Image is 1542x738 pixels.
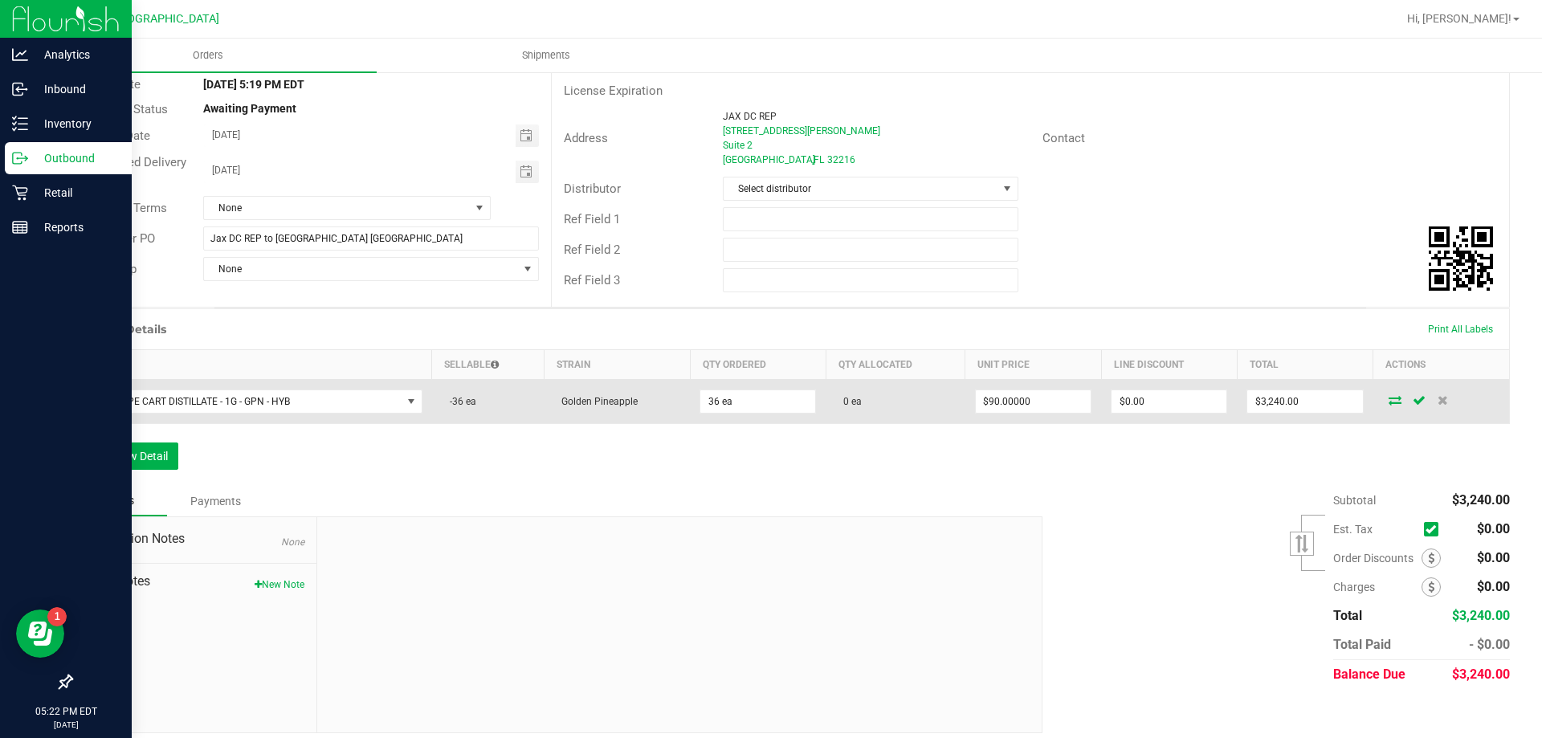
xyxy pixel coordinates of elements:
p: Retail [28,183,124,202]
span: Print All Labels [1428,324,1493,335]
strong: Awaiting Payment [203,102,296,115]
span: FT - VAPE CART DISTILLATE - 1G - GPN - HYB [83,390,402,413]
p: Reports [28,218,124,237]
span: License Expiration [564,84,663,98]
inline-svg: Outbound [12,150,28,166]
span: Golden Pineapple [553,396,638,407]
span: Distributor [564,181,621,196]
qrcode: 11819908 [1429,226,1493,291]
th: Item [72,350,432,380]
span: Delete Order Detail [1431,395,1455,405]
p: Analytics [28,45,124,64]
inline-svg: Reports [12,219,28,235]
p: Inbound [28,80,124,99]
input: 0 [700,390,815,413]
p: [DATE] [7,719,124,731]
span: Orders [171,48,245,63]
span: Address [564,131,608,145]
span: - $0.00 [1469,637,1510,652]
inline-svg: Inventory [12,116,28,132]
span: [GEOGRAPHIC_DATA] [109,12,219,26]
th: Total [1237,350,1373,380]
span: Charges [1333,581,1422,593]
span: Shipments [500,48,592,63]
th: Actions [1373,350,1509,380]
img: Scan me! [1429,226,1493,291]
span: JAX DC REP [723,111,777,122]
th: Qty Allocated [826,350,965,380]
span: None [281,536,304,548]
th: Sellable [432,350,545,380]
inline-svg: Analytics [12,47,28,63]
inline-svg: Inbound [12,81,28,97]
input: 0 [1247,390,1362,413]
input: 0 [1112,390,1226,413]
span: Total Paid [1333,637,1391,652]
span: [GEOGRAPHIC_DATA] [723,154,815,165]
span: Ref Field 3 [564,273,620,287]
span: Ref Field 2 [564,243,620,257]
span: FL [814,154,824,165]
span: Destination Notes [84,529,304,548]
strong: [DATE] 5:19 PM EDT [203,78,304,91]
p: Inventory [28,114,124,133]
th: Line Discount [1101,350,1237,380]
span: [STREET_ADDRESS][PERSON_NAME] [723,125,880,137]
th: Qty Ordered [690,350,826,380]
span: Order Discounts [1333,552,1422,565]
input: 0 [976,390,1091,413]
a: Shipments [377,39,715,72]
span: $0.00 [1477,521,1510,536]
span: Toggle calendar [516,124,539,147]
span: $3,240.00 [1452,667,1510,682]
span: -36 ea [442,396,476,407]
span: Toggle calendar [516,161,539,183]
span: Order Notes [84,572,304,591]
iframe: Resource center unread badge [47,607,67,626]
span: None [204,258,517,280]
p: 05:22 PM EDT [7,704,124,719]
span: $0.00 [1477,550,1510,565]
th: Unit Price [965,350,1101,380]
span: $3,240.00 [1452,608,1510,623]
span: , [812,154,814,165]
span: Contact [1042,131,1085,145]
button: New Note [255,577,304,592]
span: Suite 2 [723,140,753,151]
span: Hi, [PERSON_NAME]! [1407,12,1511,25]
span: Subtotal [1333,494,1376,507]
span: Calculate excise tax [1424,519,1446,540]
span: Save Order Detail [1407,395,1431,405]
th: Strain [544,350,690,380]
span: Balance Due [1333,667,1405,682]
span: Est. Tax [1333,523,1418,536]
iframe: Resource center [16,610,64,658]
span: Requested Delivery Date [84,155,186,188]
span: 0 ea [835,396,862,407]
div: Payments [167,487,263,516]
p: Outbound [28,149,124,168]
span: Total [1333,608,1362,623]
span: None [204,197,470,219]
span: 32216 [827,154,855,165]
span: $0.00 [1477,579,1510,594]
span: NO DATA FOUND [82,389,422,414]
span: Ref Field 1 [564,212,620,226]
span: Select distributor [724,177,997,200]
a: Orders [39,39,377,72]
inline-svg: Retail [12,185,28,201]
span: $3,240.00 [1452,492,1510,508]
